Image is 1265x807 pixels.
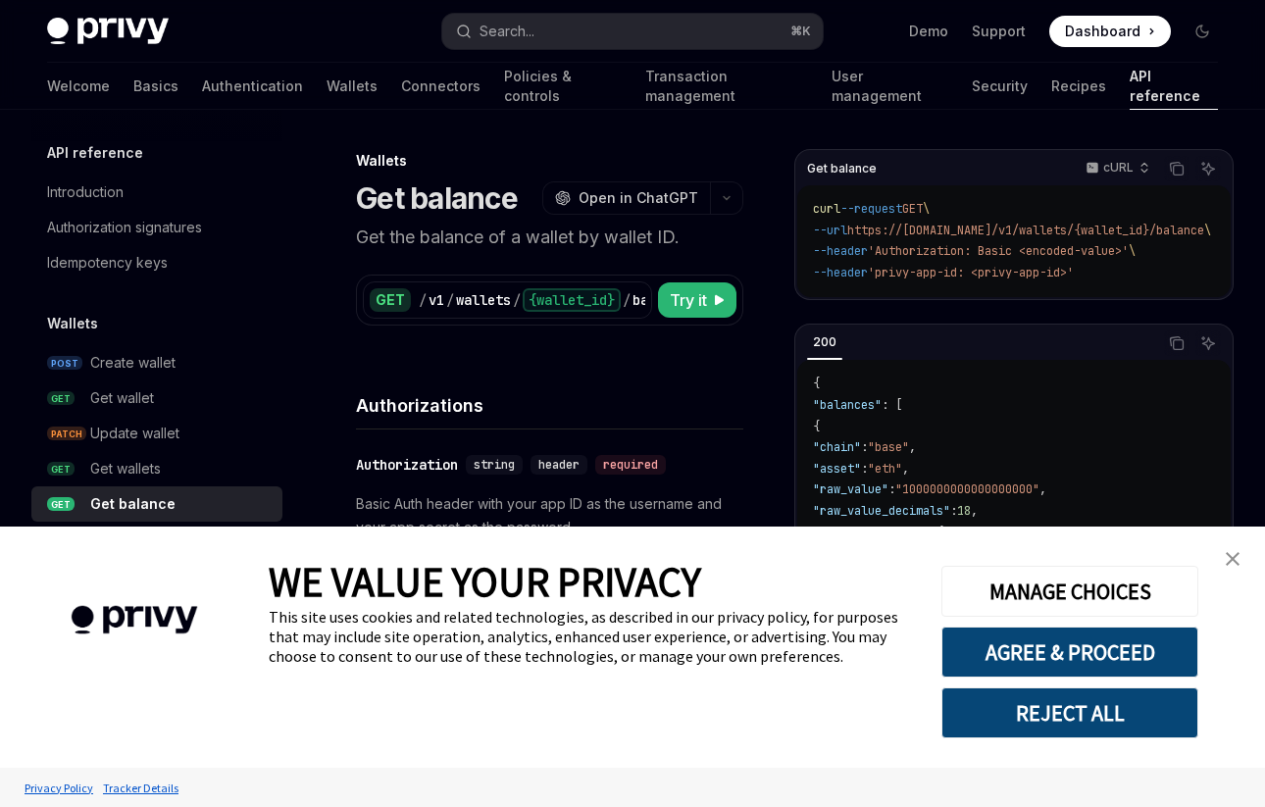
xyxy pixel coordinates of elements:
img: company logo [29,578,239,663]
span: "asset" [813,461,861,477]
span: "raw_value" [813,481,888,497]
button: Ask AI [1195,330,1221,356]
span: "balances" [813,397,882,413]
div: / [446,290,454,310]
img: dark logo [47,18,169,45]
div: Get wallet [90,386,154,410]
span: GET [902,201,923,217]
span: curl [813,201,840,217]
span: "chain" [813,439,861,455]
span: https://[DOMAIN_NAME]/v1/wallets/{wallet_id}/balance [847,223,1204,238]
div: / [513,290,521,310]
span: : [950,503,957,519]
div: This site uses cookies and related technologies, as described in our privacy policy, for purposes... [269,607,912,666]
div: Create wallet [90,351,176,375]
span: , [971,503,978,519]
div: Get wallets [90,457,161,480]
a: Support [972,22,1026,41]
span: "eth" [868,461,902,477]
span: \ [1129,243,1136,259]
h5: Wallets [47,312,98,335]
span: Dashboard [1065,22,1140,41]
p: cURL [1103,160,1134,176]
span: { [813,376,820,391]
button: cURL [1075,152,1158,185]
span: , [902,461,909,477]
button: Copy the contents from the code block [1164,330,1189,356]
span: string [474,457,515,473]
span: : { [923,525,943,540]
button: MANAGE CHOICES [941,566,1198,617]
div: Update wallet [90,422,179,445]
span: --request [840,201,902,217]
div: / [623,290,631,310]
a: Recipes [1051,63,1106,110]
a: close banner [1213,539,1252,579]
span: { [813,419,820,434]
a: Authentication [202,63,303,110]
div: balance [632,290,687,310]
span: ⌘ K [790,24,811,39]
div: Introduction [47,180,124,204]
span: "display_values" [813,525,923,540]
a: GETGet wallet [31,380,282,416]
button: Open in ChatGPT [542,181,710,215]
div: / [419,290,427,310]
a: Security [972,63,1028,110]
h1: Get balance [356,180,518,216]
a: Connectors [401,63,481,110]
span: --url [813,223,847,238]
a: GETGet transactions [31,522,282,557]
div: Authorization [356,455,458,475]
div: Idempotency keys [47,251,168,275]
img: close banner [1226,552,1240,566]
span: : [ [882,397,902,413]
h4: Authorizations [356,392,743,419]
span: "1000000000000000000" [895,481,1039,497]
button: REJECT ALL [941,687,1198,738]
span: Open in ChatGPT [579,188,698,208]
div: v1 [429,290,444,310]
div: {wallet_id} [523,288,621,312]
span: Get balance [807,161,877,177]
span: PATCH [47,427,86,441]
span: 'Authorization: Basic <encoded-value>' [868,243,1129,259]
span: GET [47,391,75,406]
span: 18 [957,503,971,519]
button: Toggle dark mode [1187,16,1218,47]
span: POST [47,356,82,371]
a: Transaction management [645,63,808,110]
a: GETGet wallets [31,451,282,486]
a: Introduction [31,175,282,210]
span: --header [813,243,868,259]
a: Demo [909,22,948,41]
span: WE VALUE YOUR PRIVACY [269,556,701,607]
div: Get balance [90,492,176,516]
span: : [861,439,868,455]
span: : [888,481,895,497]
span: \ [1204,223,1211,238]
div: Authorization signatures [47,216,202,239]
button: Open search [442,14,822,49]
span: header [538,457,580,473]
span: : [861,461,868,477]
p: Get the balance of a wallet by wallet ID. [356,224,743,251]
div: required [595,455,666,475]
a: User management [832,63,947,110]
a: Tracker Details [98,771,183,805]
span: GET [47,462,75,477]
button: AGREE & PROCEED [941,627,1198,678]
a: POSTCreate wallet [31,345,282,380]
a: GETGet balance [31,486,282,522]
a: Wallets [327,63,378,110]
a: Welcome [47,63,110,110]
a: Policies & controls [504,63,622,110]
a: PATCHUpdate wallet [31,416,282,451]
button: Ask AI [1195,156,1221,181]
button: Try it [658,282,736,318]
div: GET [370,288,411,312]
a: Privacy Policy [20,771,98,805]
a: Idempotency keys [31,245,282,280]
span: , [909,439,916,455]
div: Wallets [356,151,743,171]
